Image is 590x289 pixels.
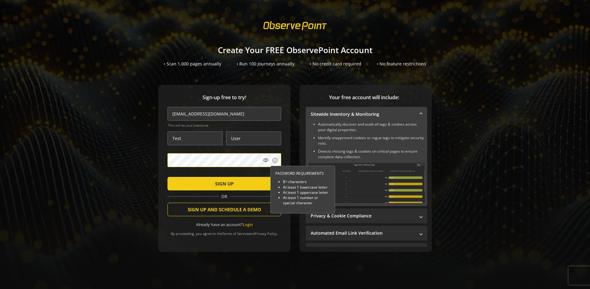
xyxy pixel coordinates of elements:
span: Your free account will include: [306,94,423,101]
span: Sign-up free to try! [167,94,281,101]
mat-panel-title: Privacy & Cookie Compliance [311,213,415,219]
mat-icon: visibility [263,157,269,163]
li: Automatically discover and audit all tags & cookies across your digital properties. [318,122,425,133]
input: Email Address (name@work-email.com) * [167,107,281,121]
li: At least 1 number or special character [283,195,330,205]
li: 8+ characters [283,179,330,184]
input: Last Name * [226,131,281,145]
li: Detects missing tags & cookies on critical pages to ensure complete data collection. [318,149,425,160]
div: By proceeding, you agree to the and . [167,227,281,236]
div: • Run 100 Journeys annually [237,61,294,67]
div: • No feature restrictions [377,61,426,67]
mat-expansion-panel-header: Sitewide Inventory & Monitoring [306,107,427,122]
mat-panel-title: Automated Email Link Verification [311,230,415,236]
a: Terms of Service [222,231,249,236]
mat-expansion-panel-header: Privacy & Cookie Compliance [306,209,427,223]
button: SIGN UP AND SCHEDULE A DEMO [167,203,281,216]
input: First Name * [167,131,222,145]
button: SIGN UP [167,177,281,190]
li: At least 1 uppercase letter [283,190,330,195]
mat-expansion-panel-header: Automated Email Link Verification [306,226,427,240]
span: OR [219,193,230,200]
mat-panel-title: Sitewide Inventory & Monitoring [311,111,415,117]
span: SIGN UP [215,178,234,189]
mat-expansion-panel-header: Performance Monitoring with Web Vitals [306,243,427,258]
div: Already have an account? [167,222,281,228]
span: SIGN UP AND SCHEDULE A DEMO [188,204,261,215]
mat-icon: info [272,157,278,163]
a: Privacy Policy [255,231,277,236]
a: Login [243,222,253,227]
li: Identify unapproved cookies or rogue tags to mitigate security risks. [318,135,425,146]
div: • Scan 1,000 pages annually [164,61,221,67]
div: • No credit card required [310,61,361,67]
li: At least 1 lowercase letter [283,185,330,190]
img: Sitewide Inventory & Monitoring [308,163,425,203]
span: This will be your Username [168,123,281,127]
div: PASSWORD REQUIREMENTS [275,171,330,176]
div: Sitewide Inventory & Monitoring [306,122,427,206]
